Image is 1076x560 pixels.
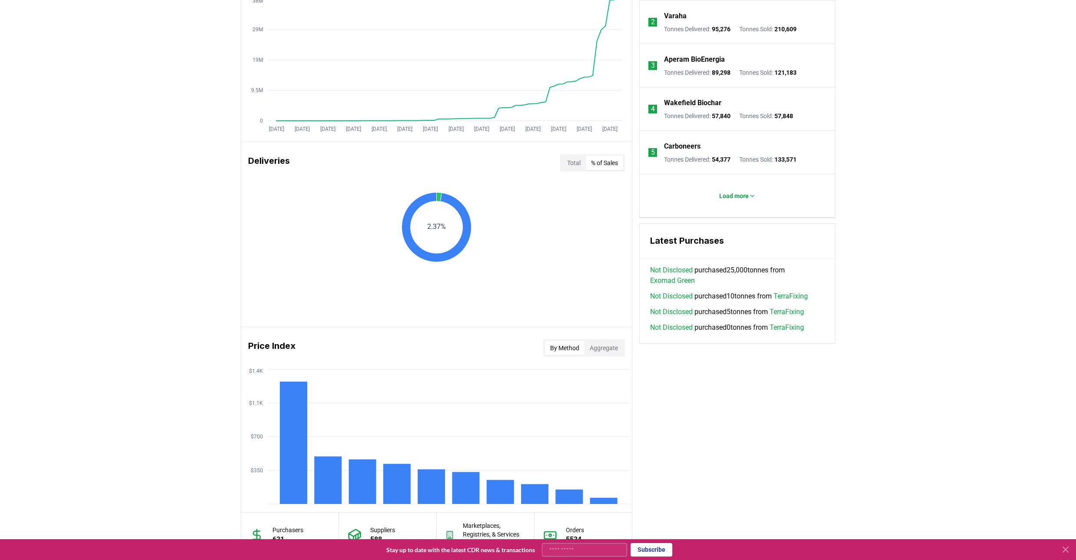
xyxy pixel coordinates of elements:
tspan: [DATE] [577,126,592,132]
tspan: [DATE] [500,126,515,132]
p: 588 [370,534,395,545]
a: Exomad Green [650,275,695,286]
p: Tonnes Delivered : [664,25,731,33]
tspan: [DATE] [295,126,310,132]
tspan: 29M [252,27,263,33]
p: Tonnes Sold : [739,155,797,164]
p: Tonnes Delivered : [664,112,731,120]
tspan: [DATE] [320,126,335,132]
p: 4 [651,104,655,114]
a: TerraFixing [770,322,804,333]
p: Tonnes Delivered : [664,155,731,164]
text: 2.37% [427,222,446,231]
span: 133,571 [774,156,797,163]
a: Carboneers [664,141,701,152]
p: 5534 [566,534,584,545]
span: purchased 25,000 tonnes from [650,265,824,286]
tspan: $350 [251,467,263,474]
tspan: 0 [260,118,263,124]
span: purchased 5 tonnes from [650,307,804,317]
p: Tonnes Sold : [739,25,797,33]
a: Wakefield Biochar [664,98,721,108]
p: 5 [651,147,655,158]
tspan: 9.5M [251,87,263,93]
a: Not Disclosed [650,322,693,333]
tspan: $1.4K [249,368,263,374]
a: Not Disclosed [650,265,693,275]
p: Suppliers [370,526,395,534]
tspan: [DATE] [397,126,412,132]
tspan: [DATE] [423,126,438,132]
button: % of Sales [586,156,623,170]
button: By Method [545,341,584,355]
span: 54,377 [712,156,731,163]
a: TerraFixing [774,291,808,302]
p: Orders [566,526,584,534]
tspan: [DATE] [346,126,361,132]
span: 89,298 [712,69,731,76]
span: 95,276 [712,26,731,33]
span: 210,609 [774,26,797,33]
tspan: [DATE] [474,126,489,132]
span: 57,848 [774,113,793,119]
h3: Latest Purchases [650,234,824,247]
a: Not Disclosed [650,291,693,302]
p: Purchasers [272,526,303,534]
p: Tonnes Sold : [739,68,797,77]
button: Total [562,156,586,170]
tspan: [DATE] [525,126,541,132]
a: Varaha [664,11,687,21]
p: Tonnes Sold : [739,112,793,120]
a: Not Disclosed [650,307,693,317]
h3: Deliveries [248,154,290,172]
span: 121,183 [774,69,797,76]
p: 631 [272,534,303,545]
tspan: [DATE] [448,126,464,132]
tspan: 19M [252,57,263,63]
tspan: [DATE] [602,126,618,132]
tspan: $700 [251,434,263,440]
button: Aggregate [584,341,623,355]
button: Load more [712,187,763,205]
p: 2 [651,17,655,27]
tspan: [DATE] [372,126,387,132]
p: Load more [719,192,749,200]
span: purchased 0 tonnes from [650,322,804,333]
a: Aperam BioEnergia [664,54,725,65]
p: 3 [651,60,655,71]
p: Marketplaces, Registries, & Services [463,521,525,539]
p: Tonnes Delivered : [664,68,731,77]
a: TerraFixing [770,307,804,317]
p: 225 [463,539,525,549]
span: 57,840 [712,113,731,119]
tspan: [DATE] [269,126,284,132]
span: purchased 10 tonnes from [650,291,808,302]
tspan: $1.1K [249,400,263,406]
tspan: [DATE] [551,126,566,132]
h3: Price Index [248,339,296,357]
